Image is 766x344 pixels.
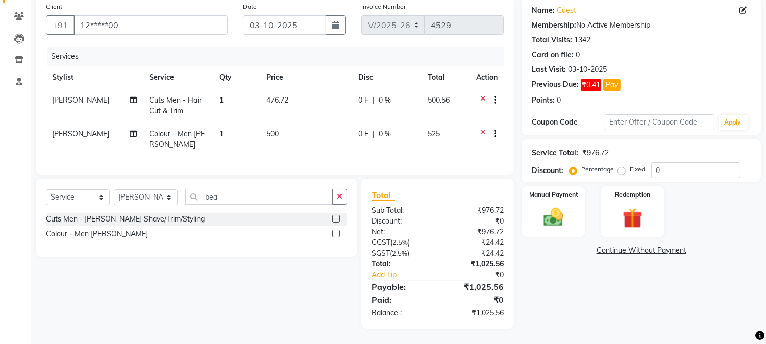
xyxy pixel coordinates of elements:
[364,308,438,318] div: Balance :
[438,216,512,227] div: ₹0
[364,227,438,237] div: Net:
[358,95,368,106] span: 0 F
[364,216,438,227] div: Discount:
[438,248,512,259] div: ₹24.42
[532,20,751,31] div: No Active Membership
[213,66,260,89] th: Qty
[392,238,408,247] span: 2.5%
[428,95,450,105] span: 500.56
[532,50,574,60] div: Card on file:
[47,47,511,66] div: Services
[46,66,143,89] th: Stylist
[719,115,748,130] button: Apply
[364,248,438,259] div: ( )
[372,190,395,201] span: Total
[581,79,601,91] span: ₹0.41
[576,50,580,60] div: 0
[260,66,352,89] th: Price
[185,189,333,205] input: Search or Scan
[438,259,512,269] div: ₹1,025.56
[422,66,470,89] th: Total
[352,66,422,89] th: Disc
[266,129,279,138] span: 500
[532,5,555,16] div: Name:
[557,95,561,106] div: 0
[428,129,440,138] span: 525
[616,206,649,231] img: _gift.svg
[532,79,579,91] div: Previous Due:
[438,281,512,293] div: ₹1,025.56
[46,2,62,11] label: Client
[630,165,645,174] label: Fixed
[615,190,650,200] label: Redemption
[149,129,205,149] span: Colour - Men [PERSON_NAME]
[532,64,566,75] div: Last Visit:
[52,129,109,138] span: [PERSON_NAME]
[379,95,391,106] span: 0 %
[438,293,512,306] div: ₹0
[532,148,578,158] div: Service Total:
[46,229,148,239] div: Colour - Men [PERSON_NAME]
[532,95,555,106] div: Points:
[470,66,504,89] th: Action
[149,95,202,115] span: Cuts Men - Hair Cut & Trim
[605,114,714,130] input: Enter Offer / Coupon Code
[532,20,576,31] div: Membership:
[219,129,224,138] span: 1
[450,269,512,280] div: ₹0
[532,165,563,176] div: Discount:
[361,2,406,11] label: Invoice Number
[532,117,605,128] div: Coupon Code
[372,249,390,258] span: SGST
[574,35,590,45] div: 1342
[557,5,576,16] a: Guest
[373,129,375,139] span: |
[143,66,213,89] th: Service
[52,95,109,105] span: [PERSON_NAME]
[364,281,438,293] div: Payable:
[438,227,512,237] div: ₹976.72
[266,95,288,105] span: 476.72
[46,214,205,225] div: Cuts Men - [PERSON_NAME] Shave/Trim/Styling
[73,15,228,35] input: Search by Name/Mobile/Email/Code
[364,205,438,216] div: Sub Total:
[373,95,375,106] span: |
[524,245,759,256] a: Continue Without Payment
[438,205,512,216] div: ₹976.72
[243,2,257,11] label: Date
[46,15,75,35] button: +91
[438,308,512,318] div: ₹1,025.56
[532,35,572,45] div: Total Visits:
[392,249,407,257] span: 2.5%
[537,206,570,229] img: _cash.svg
[581,165,614,174] label: Percentage
[603,79,621,91] button: Pay
[364,293,438,306] div: Paid:
[372,238,390,247] span: CGST
[438,237,512,248] div: ₹24.42
[582,148,609,158] div: ₹976.72
[358,129,368,139] span: 0 F
[364,237,438,248] div: ( )
[379,129,391,139] span: 0 %
[219,95,224,105] span: 1
[364,269,450,280] a: Add Tip
[364,259,438,269] div: Total:
[568,64,607,75] div: 03-10-2025
[529,190,578,200] label: Manual Payment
